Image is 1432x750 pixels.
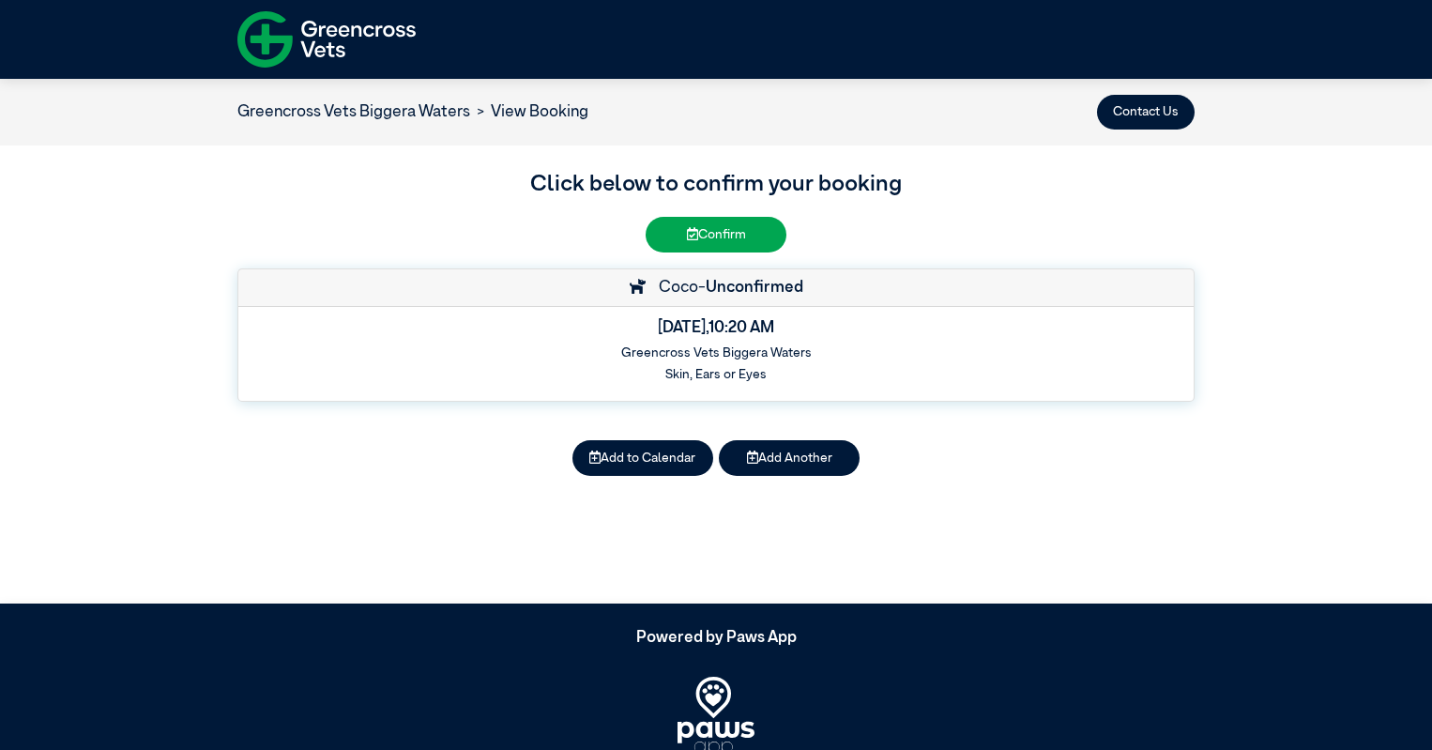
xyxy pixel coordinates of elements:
strong: Unconfirmed [706,280,803,296]
h6: Skin, Ears or Eyes [251,367,1181,382]
img: f-logo [237,5,416,74]
button: Add Another [719,440,860,475]
button: Contact Us [1097,95,1195,130]
span: Coco [649,280,698,296]
button: Confirm [646,217,786,252]
button: Add to Calendar [572,440,713,475]
h3: Click below to confirm your booking [237,168,1195,202]
h6: Greencross Vets Biggera Waters [251,345,1181,360]
li: View Booking [470,100,588,125]
nav: breadcrumb [237,100,588,125]
h5: [DATE] , 10:20 AM [251,319,1181,338]
h5: Powered by Paws App [237,629,1195,648]
a: Greencross Vets Biggera Waters [237,104,470,120]
span: - [698,280,803,296]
